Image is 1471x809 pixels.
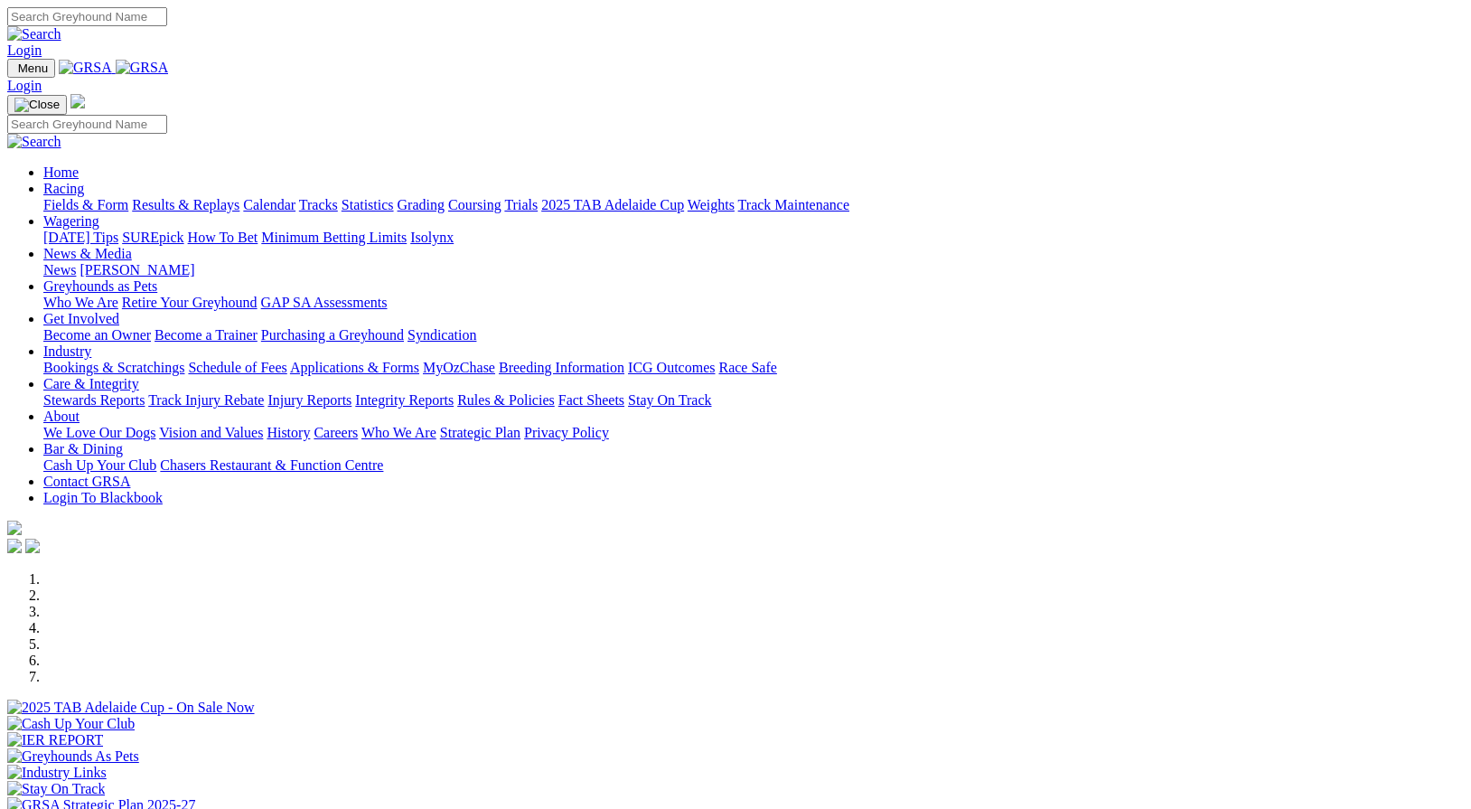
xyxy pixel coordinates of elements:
[43,295,1464,311] div: Greyhounds as Pets
[43,392,145,408] a: Stewards Reports
[43,360,1464,376] div: Industry
[160,457,383,473] a: Chasers Restaurant & Function Centre
[159,425,263,440] a: Vision and Values
[43,441,123,456] a: Bar & Dining
[122,295,258,310] a: Retire Your Greyhound
[43,278,157,294] a: Greyhounds as Pets
[342,197,394,212] a: Statistics
[7,539,22,553] img: facebook.svg
[290,360,419,375] a: Applications & Forms
[7,42,42,58] a: Login
[43,181,84,196] a: Racing
[43,165,79,180] a: Home
[43,246,132,261] a: News & Media
[261,295,388,310] a: GAP SA Assessments
[43,213,99,229] a: Wagering
[558,392,624,408] a: Fact Sheets
[7,781,105,797] img: Stay On Track
[43,360,184,375] a: Bookings & Scratchings
[267,392,351,408] a: Injury Reports
[43,376,139,391] a: Care & Integrity
[43,425,155,440] a: We Love Our Dogs
[43,425,1464,441] div: About
[43,262,76,278] a: News
[314,425,358,440] a: Careers
[524,425,609,440] a: Privacy Policy
[504,197,538,212] a: Trials
[7,78,42,93] a: Login
[7,716,135,732] img: Cash Up Your Club
[243,197,295,212] a: Calendar
[440,425,520,440] a: Strategic Plan
[7,95,67,115] button: Toggle navigation
[80,262,194,278] a: [PERSON_NAME]
[43,490,163,505] a: Login To Blackbook
[628,360,715,375] a: ICG Outcomes
[43,262,1464,278] div: News & Media
[148,392,264,408] a: Track Injury Rebate
[299,197,338,212] a: Tracks
[7,134,61,150] img: Search
[59,60,112,76] img: GRSA
[14,98,60,112] img: Close
[43,327,151,343] a: Become an Owner
[7,115,167,134] input: Search
[43,457,1464,474] div: Bar & Dining
[70,94,85,108] img: logo-grsa-white.png
[43,197,128,212] a: Fields & Form
[43,474,130,489] a: Contact GRSA
[628,392,711,408] a: Stay On Track
[448,197,501,212] a: Coursing
[7,26,61,42] img: Search
[408,327,476,343] a: Syndication
[457,392,555,408] a: Rules & Policies
[261,327,404,343] a: Purchasing a Greyhound
[361,425,436,440] a: Who We Are
[7,748,139,765] img: Greyhounds As Pets
[43,230,1464,246] div: Wagering
[738,197,849,212] a: Track Maintenance
[7,700,255,716] img: 2025 TAB Adelaide Cup - On Sale Now
[43,230,118,245] a: [DATE] Tips
[43,197,1464,213] div: Racing
[132,197,239,212] a: Results & Replays
[188,360,286,375] a: Schedule of Fees
[7,59,55,78] button: Toggle navigation
[541,197,684,212] a: 2025 TAB Adelaide Cup
[398,197,445,212] a: Grading
[43,311,119,326] a: Get Involved
[7,521,22,535] img: logo-grsa-white.png
[122,230,183,245] a: SUREpick
[43,392,1464,409] div: Care & Integrity
[718,360,776,375] a: Race Safe
[7,7,167,26] input: Search
[43,295,118,310] a: Who We Are
[43,457,156,473] a: Cash Up Your Club
[267,425,310,440] a: History
[155,327,258,343] a: Become a Trainer
[25,539,40,553] img: twitter.svg
[261,230,407,245] a: Minimum Betting Limits
[688,197,735,212] a: Weights
[43,327,1464,343] div: Get Involved
[410,230,454,245] a: Isolynx
[188,230,258,245] a: How To Bet
[355,392,454,408] a: Integrity Reports
[18,61,48,75] span: Menu
[116,60,169,76] img: GRSA
[7,765,107,781] img: Industry Links
[43,409,80,424] a: About
[43,343,91,359] a: Industry
[499,360,624,375] a: Breeding Information
[7,732,103,748] img: IER REPORT
[423,360,495,375] a: MyOzChase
